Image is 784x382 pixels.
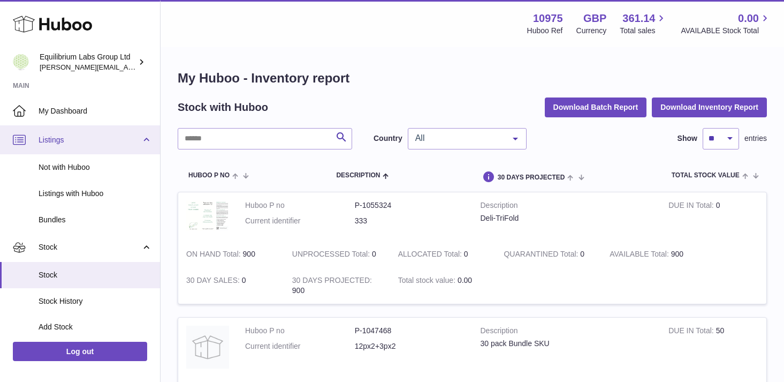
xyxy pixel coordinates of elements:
span: Listings with Huboo [39,189,152,199]
span: 0.00 [458,276,472,284]
dt: Huboo P no [245,200,355,211]
td: 50 [660,318,766,379]
img: product image [186,200,229,231]
span: Total stock value [672,172,740,179]
strong: GBP [583,11,606,26]
span: [PERSON_NAME][EMAIL_ADDRESS][DOMAIN_NAME] [40,63,215,71]
td: 0 [660,192,766,241]
span: Stock [39,242,141,252]
span: Listings [39,135,141,145]
span: Total sales [620,26,667,36]
strong: Description [481,326,653,339]
dt: Current identifier [245,216,355,226]
div: Deli-TriFold [481,213,653,223]
td: 900 [284,267,390,304]
label: Show [678,133,697,144]
span: My Dashboard [39,106,152,116]
td: 900 [602,241,707,267]
div: 30 pack Bundle SKU [481,339,653,349]
label: Country [374,133,402,144]
a: 0.00 AVAILABLE Stock Total [681,11,771,36]
strong: UNPROCESSED Total [292,250,372,261]
img: h.woodrow@theliverclinic.com [13,54,29,70]
dt: Huboo P no [245,326,355,336]
strong: AVAILABLE Total [610,250,671,261]
span: 30 DAYS PROJECTED [498,174,565,181]
h2: Stock with Huboo [178,100,268,115]
strong: Description [481,200,653,213]
dd: P-1047468 [355,326,465,336]
h1: My Huboo - Inventory report [178,70,767,87]
span: AVAILABLE Stock Total [681,26,771,36]
span: Stock [39,270,152,280]
dt: Current identifier [245,341,355,351]
strong: ON HAND Total [186,250,243,261]
div: Huboo Ref [527,26,563,36]
span: Description [336,172,380,179]
strong: QUARANTINED Total [504,250,580,261]
strong: ALLOCATED Total [398,250,464,261]
span: Not with Huboo [39,162,152,173]
button: Download Batch Report [545,98,647,117]
dd: P-1055324 [355,200,465,211]
td: 0 [178,267,284,304]
td: 900 [178,241,284,267]
strong: 30 DAYS PROJECTED [292,276,372,287]
div: Currency [576,26,607,36]
strong: DUE IN Total [668,201,716,212]
a: 361.14 Total sales [620,11,667,36]
strong: DUE IN Total [668,326,716,338]
dd: 12px2+3px2 [355,341,465,351]
button: Download Inventory Report [652,98,767,117]
span: Bundles [39,215,152,225]
span: Stock History [39,296,152,306]
span: Huboo P no [188,172,230,179]
span: 0 [580,250,584,258]
strong: 10975 [533,11,563,26]
img: product image [186,326,229,369]
span: All [413,133,505,144]
span: entries [744,133,767,144]
strong: Total stock value [398,276,458,287]
div: Equilibrium Labs Group Ltd [40,52,136,72]
td: 0 [390,241,496,267]
span: 361.14 [622,11,655,26]
strong: 30 DAY SALES [186,276,242,287]
td: 0 [284,241,390,267]
a: Log out [13,342,147,361]
span: Add Stock [39,322,152,332]
dd: 333 [355,216,465,226]
span: 0.00 [738,11,759,26]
